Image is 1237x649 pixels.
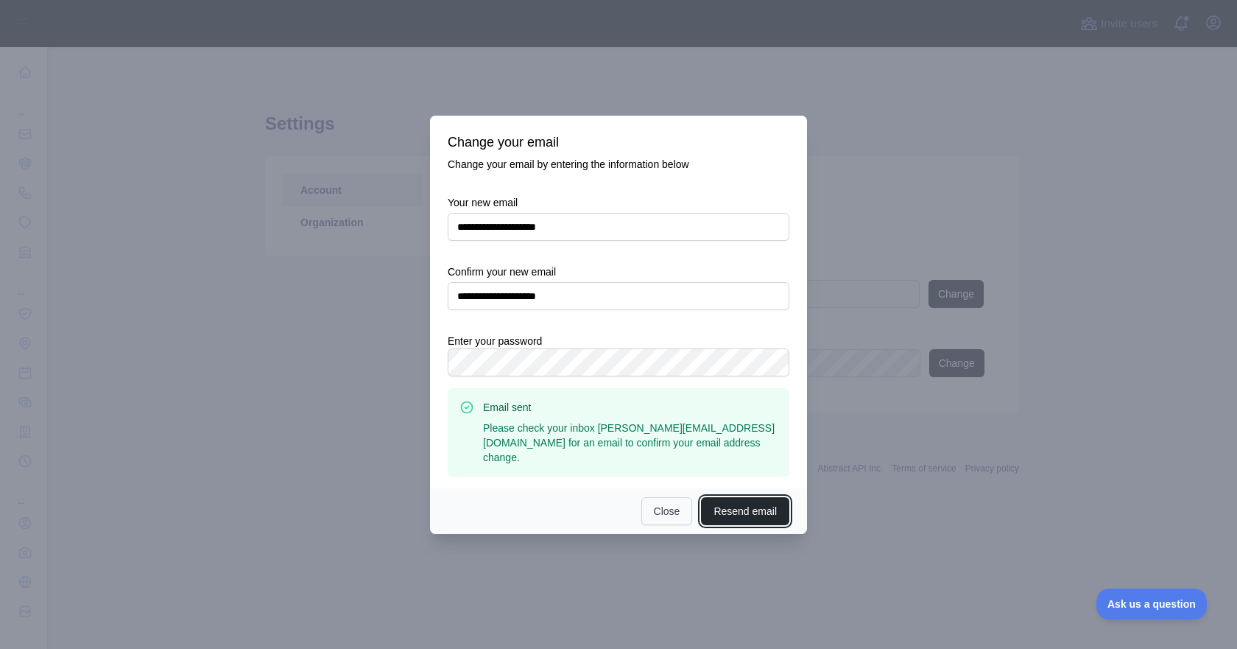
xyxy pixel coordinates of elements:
button: Close [641,497,693,525]
button: Resend email [701,497,789,525]
label: Enter your password [448,334,789,348]
p: Change your email by entering the information below [448,157,789,172]
h3: Change your email [448,133,789,151]
p: Please check your inbox [PERSON_NAME][EMAIL_ADDRESS][DOMAIN_NAME] for an email to confirm your em... [483,421,778,465]
label: Your new email [448,195,789,210]
h3: Email sent [483,400,778,415]
label: Confirm your new email [448,264,789,279]
iframe: Toggle Customer Support [1096,589,1208,620]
